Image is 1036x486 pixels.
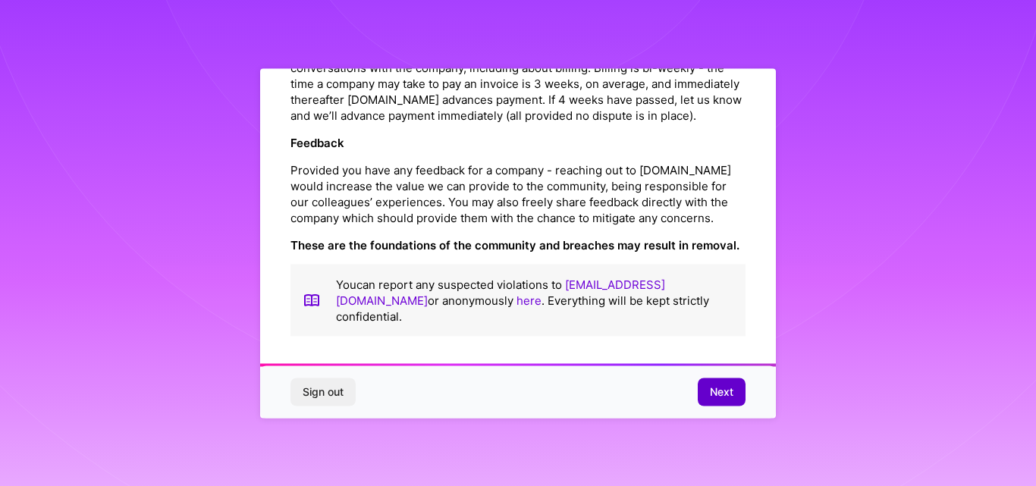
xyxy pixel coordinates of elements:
strong: These are the foundations of the community and breaches may result in removal. [290,237,739,252]
p: Provided you have any feedback for a company - reaching out to [DOMAIN_NAME] would increase the v... [290,161,746,225]
p: You can report any suspected violations to or anonymously . Everything will be kept strictly conf... [336,276,733,324]
button: Sign out [290,378,356,406]
button: Next [698,378,746,406]
span: Sign out [303,384,344,400]
p: Once selected for a mission, please be advised [DOMAIN_NAME] can help facilitate conversations wi... [290,43,746,123]
strong: Feedback [290,135,344,149]
img: book icon [303,276,321,324]
a: here [516,293,542,307]
a: [EMAIL_ADDRESS][DOMAIN_NAME] [336,277,665,307]
span: Next [710,384,733,400]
